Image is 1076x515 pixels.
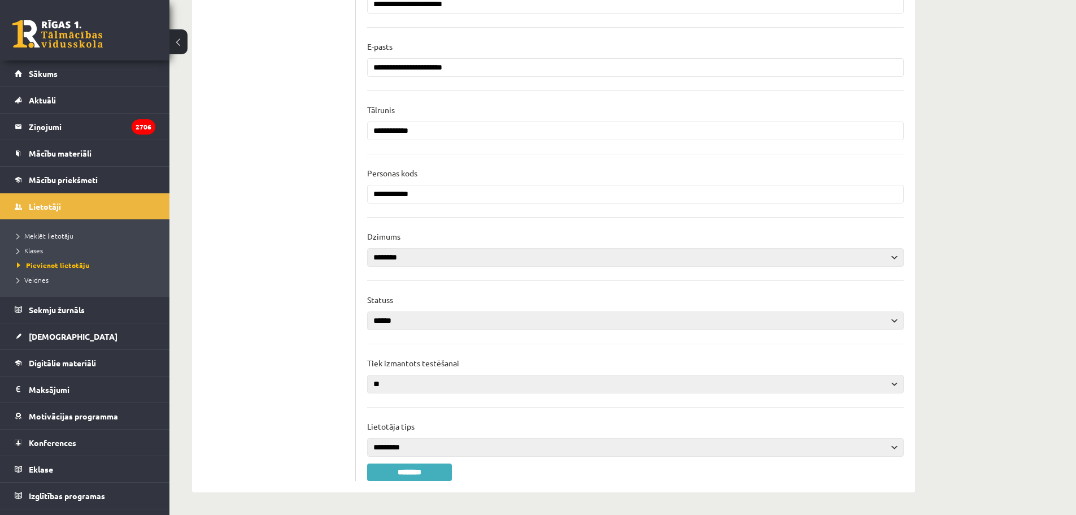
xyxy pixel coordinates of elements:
span: Mācību materiāli [29,148,92,158]
span: Pievienot lietotāju [17,261,89,270]
a: Veidnes [17,275,158,285]
p: Tiek izmantots testēšanai [367,358,459,368]
a: Lietotāji [15,193,155,219]
a: Meklēt lietotāju [17,231,158,241]
span: Lietotāji [29,201,61,211]
span: Motivācijas programma [29,411,118,421]
i: 2706 [132,119,155,135]
p: Dzimums [367,231,400,241]
legend: Ziņojumi [29,114,155,140]
a: Ziņojumi2706 [15,114,155,140]
a: Klases [17,245,158,256]
span: Izglītības programas [29,491,105,501]
legend: Maksājumi [29,376,155,403]
a: Eklase [15,456,155,482]
p: Lietotāja tips [367,421,415,431]
a: [DEMOGRAPHIC_DATA] [15,323,155,349]
a: Sākums [15,60,155,86]
span: Eklase [29,464,53,474]
a: Pievienot lietotāju [17,260,158,270]
p: Tālrunis [367,105,395,115]
span: Sekmju žurnāls [29,305,85,315]
span: Veidnes [17,275,49,284]
span: Aktuāli [29,95,56,105]
span: [DEMOGRAPHIC_DATA] [29,331,117,341]
p: Personas kods [367,168,417,178]
a: Maksājumi [15,376,155,403]
p: Statuss [367,295,393,305]
span: Meklēt lietotāju [17,231,73,240]
a: Aktuāli [15,87,155,113]
a: Mācību priekšmeti [15,167,155,193]
a: Mācību materiāli [15,140,155,166]
a: Rīgas 1. Tālmācības vidusskola [12,20,103,48]
a: Sekmju žurnāls [15,297,155,323]
span: Klases [17,246,43,255]
span: Mācību priekšmeti [29,175,98,185]
p: E-pasts [367,41,393,51]
span: Sākums [29,68,58,79]
span: Konferences [29,438,76,448]
a: Digitālie materiāli [15,350,155,376]
a: Izglītības programas [15,483,155,509]
a: Motivācijas programma [15,403,155,429]
a: Konferences [15,430,155,456]
span: Digitālie materiāli [29,358,96,368]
